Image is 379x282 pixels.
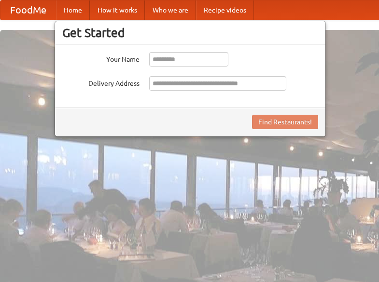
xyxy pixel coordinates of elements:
[62,52,140,64] label: Your Name
[145,0,196,20] a: Who we are
[62,76,140,88] label: Delivery Address
[0,0,56,20] a: FoodMe
[56,0,90,20] a: Home
[252,115,318,129] button: Find Restaurants!
[90,0,145,20] a: How it works
[62,26,318,40] h3: Get Started
[196,0,254,20] a: Recipe videos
